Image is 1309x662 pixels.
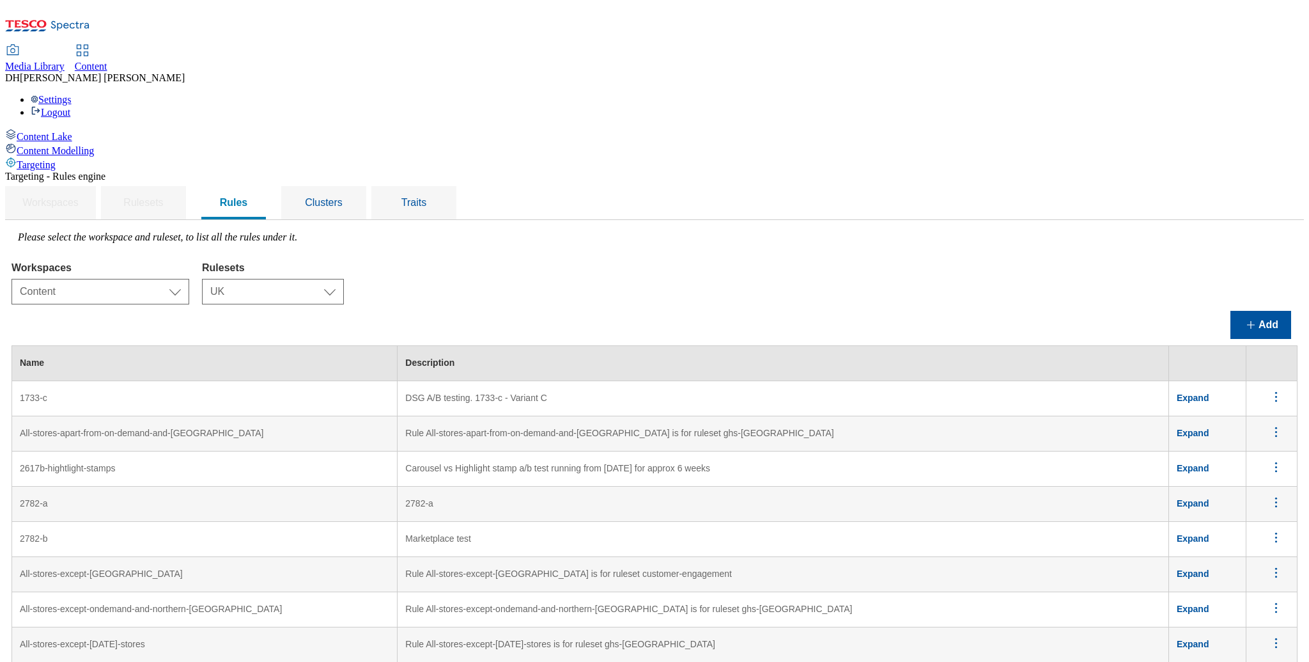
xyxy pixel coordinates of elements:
span: Content [75,61,107,72]
svg: menus [1268,424,1284,440]
div: Targeting - Rules engine [5,171,1304,182]
td: 2782-a [12,487,398,522]
td: Marketplace test [398,522,1169,557]
span: Content Modelling [17,145,94,156]
td: All-stores-apart-from-on-demand-and-[GEOGRAPHIC_DATA] [12,416,398,452]
span: Clusters [305,197,343,208]
span: Expand [1177,428,1209,438]
a: Settings [31,94,72,105]
span: [PERSON_NAME] [PERSON_NAME] [20,72,185,83]
span: Rules [220,197,248,208]
svg: menus [1268,600,1284,616]
a: Logout [31,107,70,118]
td: 1733-c [12,381,398,416]
svg: menus [1268,459,1284,475]
span: Expand [1177,393,1209,403]
span: Targeting [17,159,56,170]
span: Expand [1177,639,1209,649]
svg: menus [1268,635,1284,651]
a: Targeting [5,157,1304,171]
label: Rulesets [202,262,344,274]
td: All-stores-except-ondemand-and-northern-[GEOGRAPHIC_DATA] [12,592,398,627]
th: Name [12,346,398,381]
th: Description [398,346,1169,381]
span: Expand [1177,533,1209,544]
label: Please select the workspace and ruleset, to list all the rules under it. [18,232,297,242]
svg: menus [1268,565,1284,581]
td: All-stores-except-[GEOGRAPHIC_DATA] [12,557,398,592]
td: Rule All-stores-except-ondemand-and-northern-[GEOGRAPHIC_DATA] is for ruleset ghs-[GEOGRAPHIC_DATA] [398,592,1169,627]
td: Rule All-stores-apart-from-on-demand-and-[GEOGRAPHIC_DATA] is for ruleset ghs-[GEOGRAPHIC_DATA] [398,416,1169,452]
button: Add [1230,311,1291,339]
span: Content Lake [17,131,72,142]
td: Carousel vs Highlight stamp a/b test running from [DATE] for approx 6 weeks [398,452,1169,487]
span: DH [5,72,20,83]
span: Expand [1177,604,1209,614]
span: Media Library [5,61,65,72]
td: 2782-a [398,487,1169,522]
span: Expand [1177,463,1209,473]
label: Workspaces [12,262,189,274]
svg: menus [1268,530,1284,546]
td: Rule All-stores-except-[GEOGRAPHIC_DATA] is for ruleset customer-engagement [398,557,1169,592]
a: Content Modelling [5,143,1304,157]
a: Content Lake [5,129,1304,143]
span: Expand [1177,498,1209,508]
svg: menus [1268,389,1284,405]
td: DSG A/B testing. 1733-c - Variant C [398,381,1169,416]
a: Content [75,45,107,72]
td: 2782-b [12,522,398,557]
a: Media Library [5,45,65,72]
span: Traits [401,197,426,208]
span: Expand [1177,569,1209,579]
td: 2617b-hightlight-stamps [12,452,398,487]
svg: menus [1268,494,1284,510]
